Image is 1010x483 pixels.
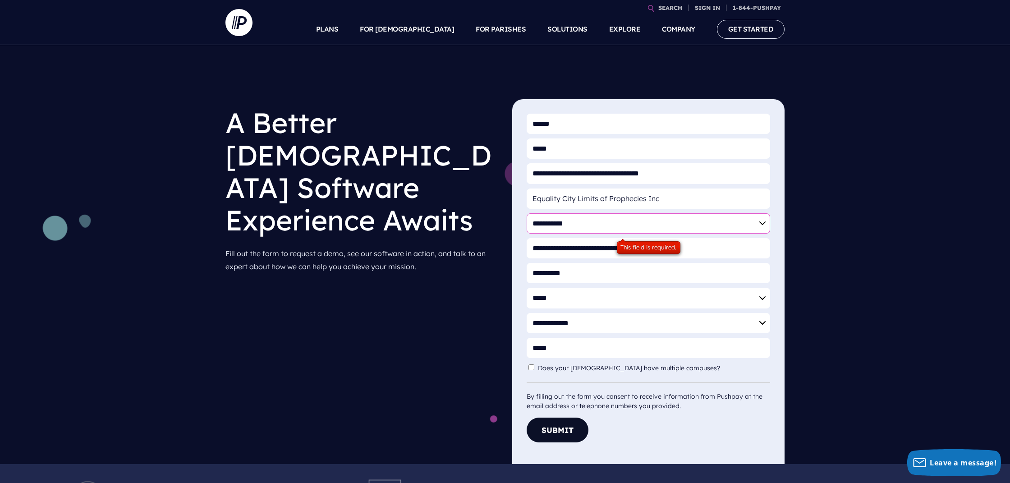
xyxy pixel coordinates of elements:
[930,458,996,468] span: Leave a message!
[609,14,641,45] a: EXPLORE
[527,382,770,411] div: By filling out the form you consent to receive information from Pushpay at the email address or t...
[538,364,725,372] label: Does your [DEMOGRAPHIC_DATA] have multiple campuses?
[617,241,681,254] div: This field is required.
[316,14,339,45] a: PLANS
[476,14,526,45] a: FOR PARISHES
[225,99,498,244] h1: A Better [DEMOGRAPHIC_DATA] Software Experience Awaits
[907,449,1001,476] button: Leave a message!
[547,14,588,45] a: SOLUTIONS
[360,14,454,45] a: FOR [DEMOGRAPHIC_DATA]
[717,20,785,38] a: GET STARTED
[662,14,695,45] a: COMPANY
[527,418,588,442] button: Submit
[225,244,498,277] p: Fill out the form to request a demo, see our software in action, and talk to an expert about how ...
[527,189,770,209] input: Organization Name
